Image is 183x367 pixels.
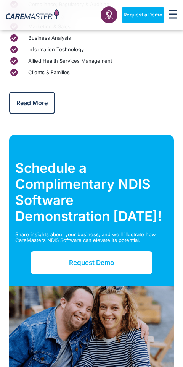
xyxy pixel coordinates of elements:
[122,7,164,23] a: Request a Demo
[26,35,71,41] span: Business Analysis
[169,10,177,20] div: Menu Toggle
[31,251,152,274] a: Request Demo
[124,12,162,18] span: Request a Demo
[26,47,84,53] span: Information Technology
[15,160,168,224] h2: Schedule a Complimentary NDIS Software Demonstration [DATE]!
[9,92,55,114] a: Read More
[26,58,112,64] span: Allied Health Services Management
[26,70,70,76] span: Clients & Families
[16,99,48,107] span: Read More
[69,259,114,266] span: Request Demo
[15,232,168,244] div: Share insights about your business, and we’ll illustrate how CareMasters NDIS Software can elevat...
[6,9,59,21] img: CareMaster Logo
